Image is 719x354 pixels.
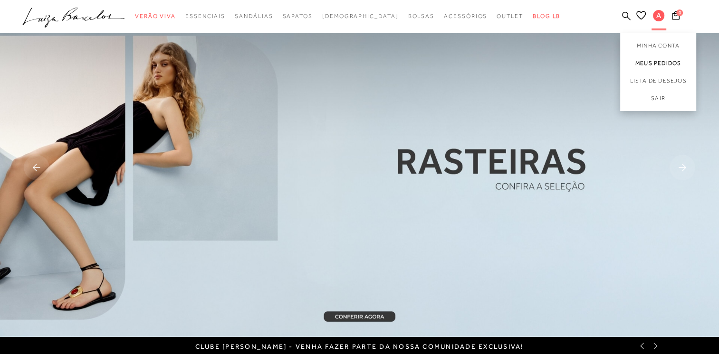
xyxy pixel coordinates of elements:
[444,8,487,25] a: categoryNavScreenReaderText
[135,13,176,19] span: Verão Viva
[620,55,696,72] a: Meus Pedidos
[497,8,523,25] a: categoryNavScreenReaderText
[620,90,696,111] a: Sair
[135,8,176,25] a: categoryNavScreenReaderText
[185,8,225,25] a: categoryNavScreenReaderText
[620,33,696,55] a: Minha Conta
[322,13,399,19] span: [DEMOGRAPHIC_DATA]
[533,13,560,19] span: BLOG LB
[195,343,524,350] a: CLUBE [PERSON_NAME] - Venha fazer parte da nossa comunidade exclusiva!
[497,13,523,19] span: Outlet
[444,13,487,19] span: Acessórios
[235,8,273,25] a: categoryNavScreenReaderText
[282,8,312,25] a: categoryNavScreenReaderText
[653,10,664,21] span: A
[235,13,273,19] span: Sandálias
[533,8,560,25] a: BLOG LB
[408,13,434,19] span: Bolsas
[408,8,434,25] a: categoryNavScreenReaderText
[322,8,399,25] a: noSubCategoriesText
[620,72,696,90] a: Lista de desejos
[676,9,683,16] span: 0
[669,10,682,23] button: 0
[282,13,312,19] span: Sapatos
[649,9,669,24] button: A
[185,13,225,19] span: Essenciais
